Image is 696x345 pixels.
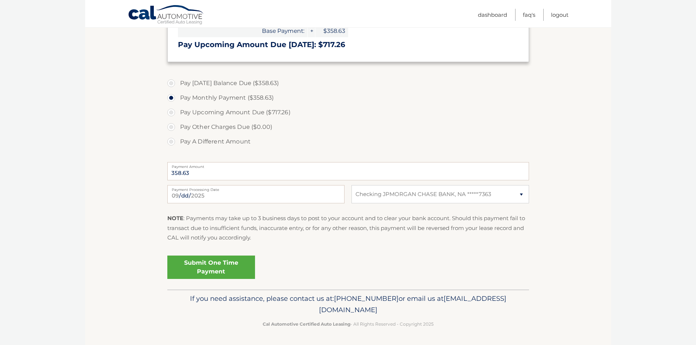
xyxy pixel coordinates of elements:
a: Cal Automotive [128,5,205,26]
span: $358.63 [315,24,348,37]
strong: Cal Automotive Certified Auto Leasing [263,321,350,327]
a: Dashboard [478,9,507,21]
label: Payment Processing Date [167,185,345,191]
span: Base Payment: [178,24,307,37]
p: : Payments may take up to 3 business days to post to your account and to clear your bank account.... [167,214,529,242]
span: [PHONE_NUMBER] [334,294,399,303]
a: Logout [551,9,568,21]
label: Pay Monthly Payment ($358.63) [167,91,529,105]
label: Payment Amount [167,162,529,168]
a: Submit One Time Payment [167,256,255,279]
a: FAQ's [523,9,535,21]
p: - All Rights Reserved - Copyright 2025 [172,320,524,328]
p: If you need assistance, please contact us at: or email us at [172,293,524,316]
label: Pay Upcoming Amount Due ($717.26) [167,105,529,120]
strong: NOTE [167,215,183,222]
h3: Pay Upcoming Amount Due [DATE]: $717.26 [178,40,518,49]
label: Pay [DATE] Balance Due ($358.63) [167,76,529,91]
label: Pay A Different Amount [167,134,529,149]
input: Payment Date [167,185,345,203]
span: + [308,24,315,37]
input: Payment Amount [167,162,529,180]
label: Pay Other Charges Due ($0.00) [167,120,529,134]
